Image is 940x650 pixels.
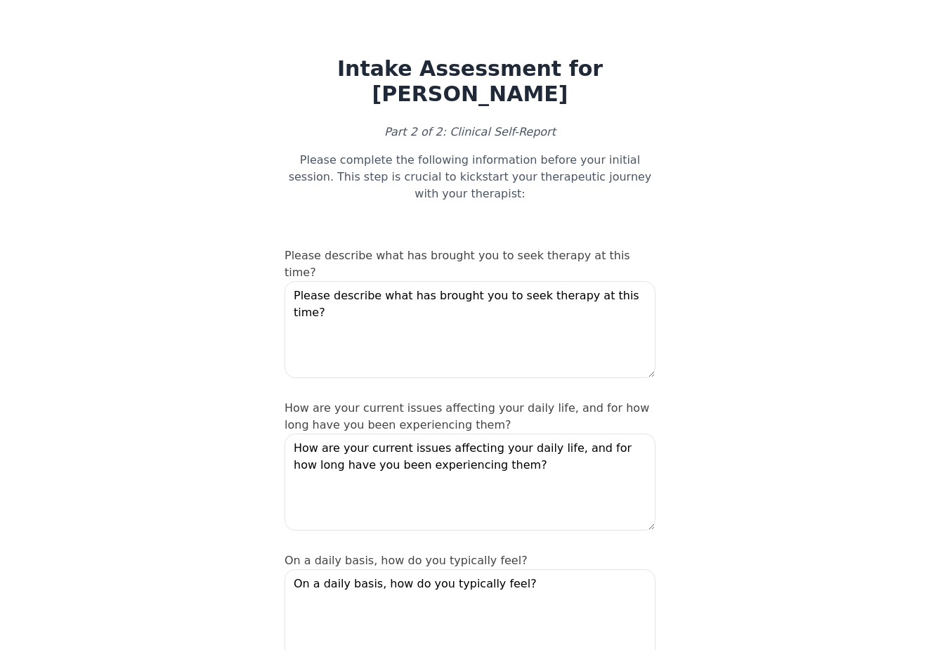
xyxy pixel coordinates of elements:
label: Please describe what has brought you to seek therapy at this time? [285,249,630,279]
label: On a daily basis, how do you typically feel? [285,554,528,567]
textarea: How are your current issues affecting your daily life, and for how long have you been experiencin... [285,434,655,531]
p: Part 2 of 2: Clinical Self-Report [285,124,655,141]
p: Please complete the following information before your initial session. This step is crucial to ki... [285,152,655,202]
label: How are your current issues affecting your daily life, and for how long have you been experiencin... [285,401,649,431]
h1: Intake Assessment for [PERSON_NAME] [285,56,655,107]
textarea: Please describe what has brought you to seek therapy at this time? [285,281,655,378]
